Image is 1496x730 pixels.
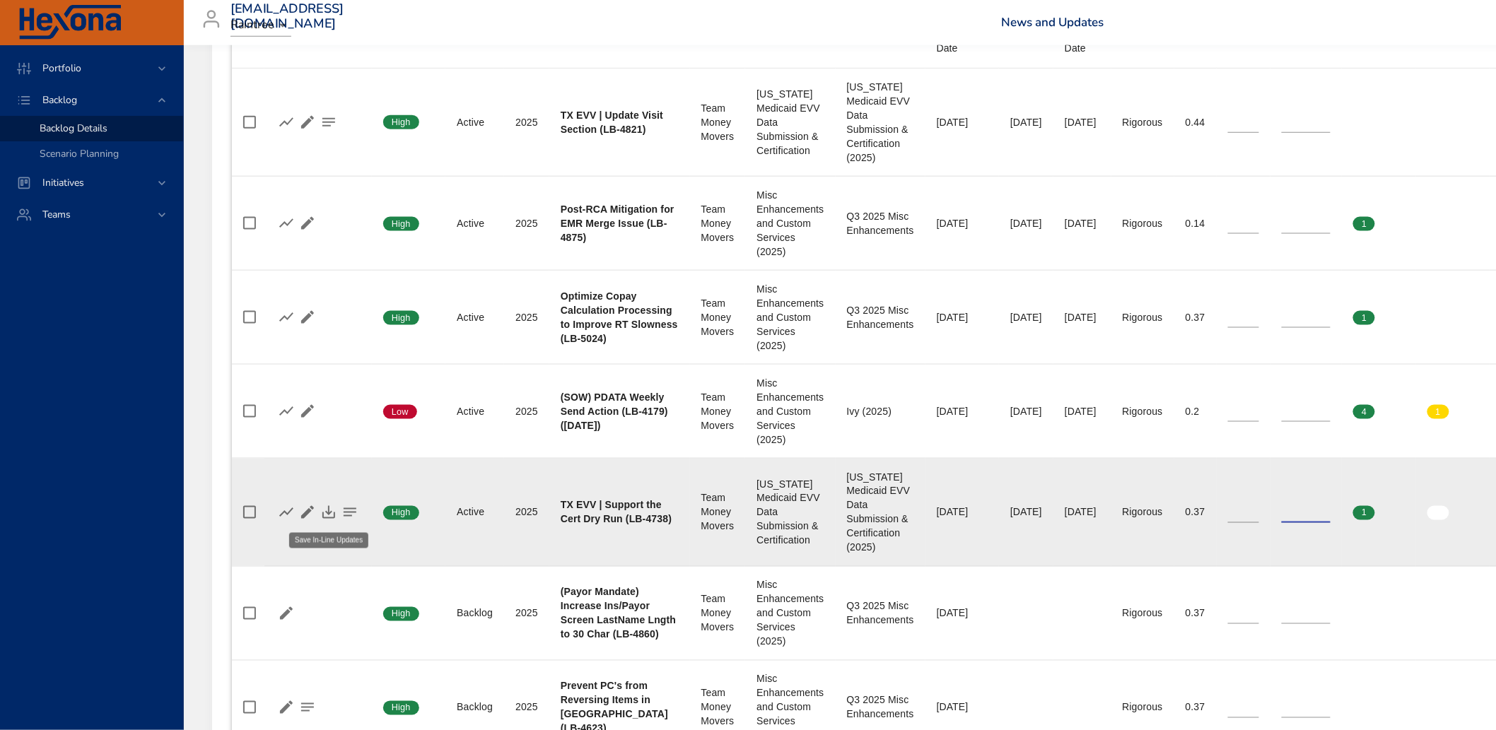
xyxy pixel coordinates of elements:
div: 2025 [515,606,538,620]
span: 0 [1427,116,1449,129]
button: Edit Project Details [297,401,318,422]
div: Backlog [457,700,493,714]
div: [DATE] [1065,505,1099,519]
div: Q3 2025 Misc Enhancements [847,303,914,331]
button: Show Burnup [276,112,297,133]
div: Misc Enhancements and Custom Services (2025) [756,282,824,353]
span: 0 [1427,218,1449,230]
div: 0.37 [1186,700,1205,714]
span: High [383,608,419,620]
b: Optimize Copay Calculation Processing to Improve RT Slowness (LB-5024) [561,290,678,344]
div: 2025 [515,216,538,230]
div: Team Money Movers [701,592,735,635]
span: Portfolio [31,61,93,75]
button: Show Burnup [276,502,297,523]
span: 1 [1353,312,1375,324]
div: Rigorous [1123,404,1163,418]
button: Show Burnup [276,401,297,422]
div: Team Money Movers [701,491,735,534]
span: Backlog Details [40,122,107,135]
div: 2025 [515,404,538,418]
div: Misc Enhancements and Custom Services (2025) [756,376,824,447]
button: Project Notes [339,502,361,523]
span: Scenario Planning [40,147,119,160]
div: [US_STATE] Medicaid EVV Data Submission & Certification [756,87,824,158]
button: Show Burnup [276,213,297,234]
span: High [383,507,419,519]
button: Edit Project Details [276,603,297,624]
button: Edit Project Details [297,112,318,133]
div: 0.14 [1186,216,1205,230]
div: [DATE] [1010,216,1042,230]
button: Show Burnup [276,307,297,328]
div: 0.37 [1186,310,1205,324]
div: Misc Enhancements and Custom Services (2025) [756,188,824,259]
div: [DATE] [1010,310,1042,324]
span: 0 [1427,507,1449,519]
b: TX EVV | Update Visit Section (LB-4821) [561,110,663,135]
div: Active [457,115,493,129]
div: Team Money Movers [701,390,735,432]
a: News and Updates [1002,14,1104,30]
div: Backlog [457,606,493,620]
div: [US_STATE] Medicaid EVV Data Submission & Certification (2025) [847,80,914,165]
div: [DATE] [1010,404,1042,418]
div: [DATE] [1065,404,1099,418]
span: 4 [1353,406,1375,418]
div: Q3 2025 Misc Enhancements [847,209,914,237]
span: Teams [31,208,82,221]
span: High [383,218,419,230]
div: [DATE] [937,216,988,230]
b: (Payor Mandate) Increase Ins/Payor Screen LastName Lngth to 30 Char (LB-4860) [561,587,676,640]
span: High [383,312,419,324]
div: [US_STATE] Medicaid EVV Data Submission & Certification [756,477,824,548]
div: 0.2 [1186,404,1205,418]
div: [DATE] [937,310,988,324]
div: [DATE] [937,404,988,418]
div: Team Money Movers [701,686,735,729]
div: Active [457,310,493,324]
span: Initiatives [31,176,95,189]
div: [DATE] [1010,115,1042,129]
div: [DATE] [1065,216,1099,230]
div: Rigorous [1123,606,1163,620]
div: Active [457,216,493,230]
div: Active [457,404,493,418]
span: 0 [1427,312,1449,324]
div: 2025 [515,115,538,129]
div: [DATE] [937,700,988,714]
div: Team Money Movers [701,202,735,245]
div: Ivy (2025) [847,404,914,418]
span: 0 [1353,116,1375,129]
div: 2025 [515,505,538,519]
div: Active [457,505,493,519]
button: Project Notes [318,112,339,133]
div: Raintree [230,14,291,37]
div: Misc Enhancements and Custom Services (2025) [756,578,824,649]
div: 0.44 [1186,115,1205,129]
button: Project Notes [297,697,318,718]
span: High [383,702,419,714]
span: 1 [1353,507,1375,519]
div: [DATE] [937,115,988,129]
span: High [383,116,419,129]
div: [DATE] [937,606,988,620]
div: 2025 [515,310,538,324]
div: 2025 [515,700,538,714]
div: Rigorous [1123,505,1163,519]
b: TX EVV | Support the Cert Dry Run (LB-4738) [561,500,672,525]
div: [DATE] [1065,310,1099,324]
div: Team Money Movers [701,296,735,338]
div: [DATE] [1010,505,1042,519]
div: Q3 2025 Misc Enhancements [847,693,914,722]
span: 1 [1353,218,1375,230]
div: Rigorous [1123,310,1163,324]
div: [US_STATE] Medicaid EVV Data Submission & Certification (2025) [847,470,914,555]
h3: [EMAIL_ADDRESS][DOMAIN_NAME] [230,1,344,32]
div: [DATE] [1065,115,1099,129]
div: 0.37 [1186,505,1205,519]
div: Rigorous [1123,700,1163,714]
button: Edit Project Details [297,502,318,523]
div: [DATE] [937,505,988,519]
b: (SOW) PDATA Weekly Send Action (LB-4179) ([DATE]) [561,392,668,431]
